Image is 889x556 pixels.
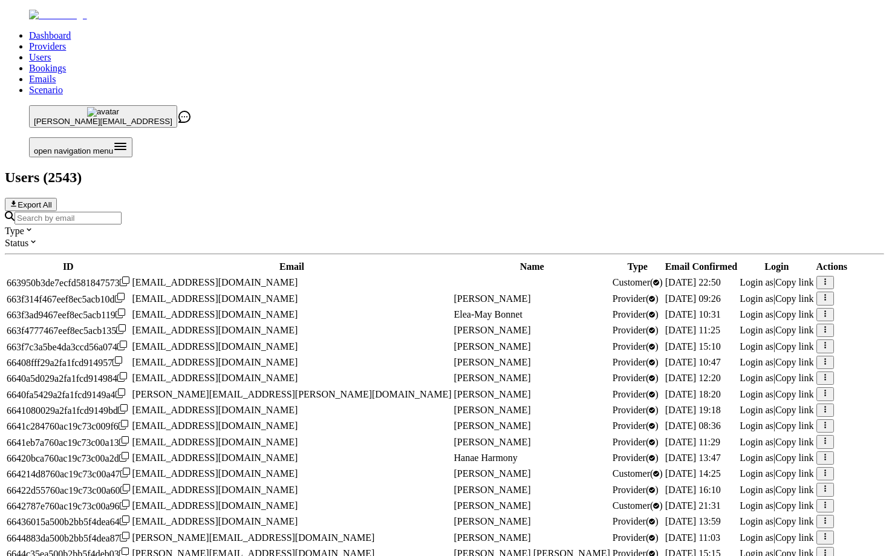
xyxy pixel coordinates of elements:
th: Email [132,261,452,273]
div: | [740,357,813,368]
span: Login as [740,341,773,352]
span: [PERSON_NAME] [454,516,531,526]
input: Search by email [15,212,122,224]
span: [EMAIL_ADDRESS][DOMAIN_NAME] [132,405,298,415]
span: [PERSON_NAME] [454,373,531,383]
span: validated [613,325,659,335]
th: Type [612,261,663,273]
span: [DATE] 12:20 [665,373,721,383]
span: Copy link [775,309,814,319]
div: Click to copy [7,293,130,305]
span: validated [613,420,659,431]
div: | [740,516,813,527]
span: [DATE] 15:10 [665,341,721,352]
span: [EMAIL_ADDRESS][DOMAIN_NAME] [132,325,298,335]
span: [PERSON_NAME][EMAIL_ADDRESS][PERSON_NAME][DOMAIN_NAME] [132,389,452,399]
span: [DATE] 10:31 [665,309,721,319]
span: [PERSON_NAME] [454,532,531,543]
span: [EMAIL_ADDRESS][DOMAIN_NAME] [132,453,298,463]
div: Click to copy [7,276,130,289]
div: | [740,293,813,304]
span: validated [613,389,659,399]
span: [EMAIL_ADDRESS][DOMAIN_NAME] [132,309,298,319]
h2: Users ( 2543 ) [5,169,884,186]
span: Copy link [775,500,814,511]
span: Copy link [775,325,814,335]
span: [PERSON_NAME] [454,500,531,511]
div: | [740,437,813,448]
span: validated [613,453,659,463]
div: | [740,420,813,431]
span: [DATE] 10:47 [665,357,721,367]
span: Copy link [775,516,814,526]
span: Copy link [775,405,814,415]
div: | [740,468,813,479]
span: [DATE] 22:50 [665,277,721,287]
span: [PERSON_NAME] [454,389,531,399]
span: validated [613,516,659,526]
th: ID [6,261,131,273]
div: Click to copy [7,468,130,480]
span: Elea-May Bonnet [454,309,523,319]
span: validated [613,277,663,287]
a: Scenario [29,85,63,95]
div: Click to copy [7,484,130,496]
span: Login as [740,532,773,543]
div: Click to copy [7,515,130,528]
span: Login as [740,485,773,495]
span: Copy link [775,341,814,352]
span: [PERSON_NAME] [454,485,531,495]
span: Copy link [775,453,814,463]
span: Login as [740,357,773,367]
span: Login as [740,293,773,304]
span: Login as [740,325,773,335]
span: validated [613,405,659,415]
span: [DATE] 14:25 [665,468,721,479]
span: [PERSON_NAME] [454,405,531,415]
button: avatar[PERSON_NAME][EMAIL_ADDRESS] [29,105,177,128]
span: validated [613,309,659,319]
div: | [740,389,813,400]
div: Click to copy [7,404,130,416]
span: Copy link [775,437,814,447]
div: | [740,341,813,352]
div: Click to copy [7,356,130,368]
div: Type [5,224,884,237]
span: validated [613,532,659,543]
span: validated [613,468,663,479]
span: Copy link [775,373,814,383]
span: [EMAIL_ADDRESS][DOMAIN_NAME] [132,468,298,479]
div: | [740,373,813,384]
th: Login [739,261,814,273]
a: Dashboard [29,30,71,41]
span: [DATE] 11:03 [665,532,720,543]
div: Click to copy [7,324,130,336]
span: validated [613,485,659,495]
div: Status [5,237,884,249]
span: [EMAIL_ADDRESS][DOMAIN_NAME] [132,357,298,367]
div: Click to copy [7,500,130,512]
span: Login as [740,389,773,399]
th: Email Confirmed [665,261,738,273]
button: Export All [5,198,57,211]
div: Click to copy [7,532,130,544]
div: Click to copy [7,420,130,432]
span: [EMAIL_ADDRESS][DOMAIN_NAME] [132,373,298,383]
div: Click to copy [7,372,130,384]
span: [PERSON_NAME] [454,468,531,479]
span: Hanae Harmony [454,453,518,463]
span: [EMAIL_ADDRESS][DOMAIN_NAME] [132,437,298,447]
div: | [740,500,813,511]
span: Login as [740,500,773,511]
span: Copy link [775,485,814,495]
div: | [740,325,813,336]
a: Users [29,52,51,62]
span: [PERSON_NAME][EMAIL_ADDRESS] [34,117,172,126]
span: validated [613,341,659,352]
span: [DATE] 16:10 [665,485,721,495]
span: Login as [740,405,773,415]
span: Copy link [775,357,814,367]
span: Login as [740,437,773,447]
span: [PERSON_NAME] [454,293,531,304]
span: [EMAIL_ADDRESS][DOMAIN_NAME] [132,277,298,287]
